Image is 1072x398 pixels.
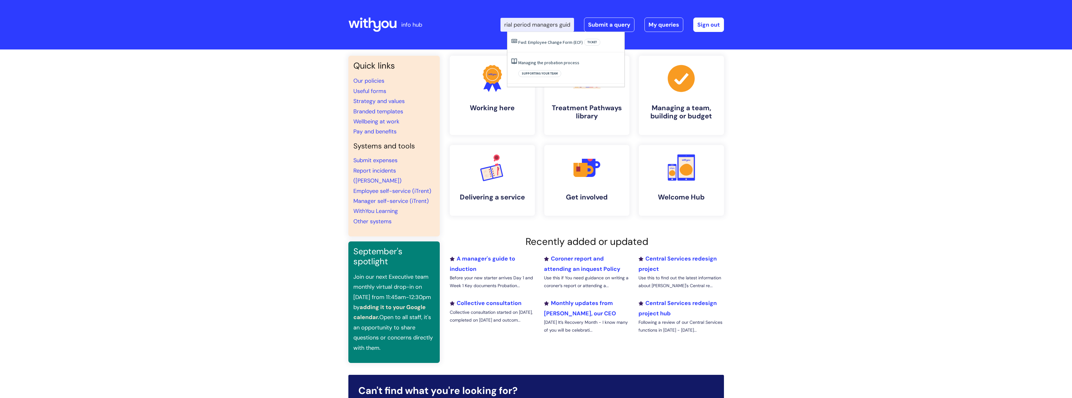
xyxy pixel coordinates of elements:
[584,39,600,46] span: Ticket
[644,18,683,32] a: My queries
[544,299,616,317] a: Monthly updates from [PERSON_NAME], our CEO
[549,104,624,121] h4: Treatment Pathways library
[450,308,535,324] p: Collective consultation started on [DATE], completed on [DATE] and outcom...
[639,56,724,135] a: Managing a team, building or budget
[544,145,629,216] a: Get involved
[450,145,535,216] a: Delivering a service
[353,87,386,95] a: Useful forms
[353,128,397,135] a: Pay and benefits
[353,157,398,164] a: Submit expenses
[518,39,583,45] a: Fwd: Employee Change Form (ECF)
[455,193,530,201] h4: Delivering a service
[353,197,429,205] a: Manager self-service (iTrent)
[353,108,403,115] a: Branded templates
[644,104,719,121] h4: Managing a team, building or budget
[353,142,435,151] h4: Systems and tools
[450,299,521,307] a: Collective consultation
[353,187,431,195] a: Employee self-service (iTrent)
[639,145,724,216] a: Welcome Hub
[353,61,435,71] h3: Quick links
[518,70,561,77] span: Supporting your team
[544,318,629,334] p: [DATE] It’s Recovery Month - I know many of you will be celebrati...
[450,274,535,290] p: Before your new starter arrives Day 1 and Week 1 Key documents Probation...
[644,193,719,201] h4: Welcome Hub
[693,18,724,32] a: Sign out
[450,255,515,272] a: A manager's guide to induction
[455,104,530,112] h4: Working here
[544,56,629,135] a: Treatment Pathways library
[584,18,634,32] a: Submit a query
[353,97,405,105] a: Strategy and values
[450,236,724,247] h2: Recently added or updated
[353,272,435,353] p: Join our next Executive team monthly virtual drop-in on [DATE] from 11:45am-12:30pm by Open to al...
[353,207,398,215] a: WithYou Learning
[353,246,435,267] h3: September's spotlight
[500,18,724,32] div: | -
[544,274,629,290] p: Use this if You need guidance on writing a coroner’s report or attending a...
[549,193,624,201] h4: Get involved
[353,118,399,125] a: Wellbeing at work
[639,299,717,317] a: Central Services redesign project hub
[639,318,724,334] p: Following a review of our Central Services functions in [DATE] - [DATE]...
[500,18,574,32] input: Search
[518,60,579,65] a: Managing the probation process
[544,255,620,272] a: Coroner report and attending an inquest Policy
[401,20,422,30] p: info hub
[353,77,384,85] a: Our policies
[358,385,714,396] h2: Can't find what you're looking for?
[353,167,402,184] a: Report incidents ([PERSON_NAME])
[450,56,535,135] a: Working here
[639,274,724,290] p: Use this to find out the latest information about [PERSON_NAME]'s Central re...
[639,255,717,272] a: Central Services redesign project
[353,303,426,321] a: adding it to your Google calendar.
[353,218,392,225] a: Other systems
